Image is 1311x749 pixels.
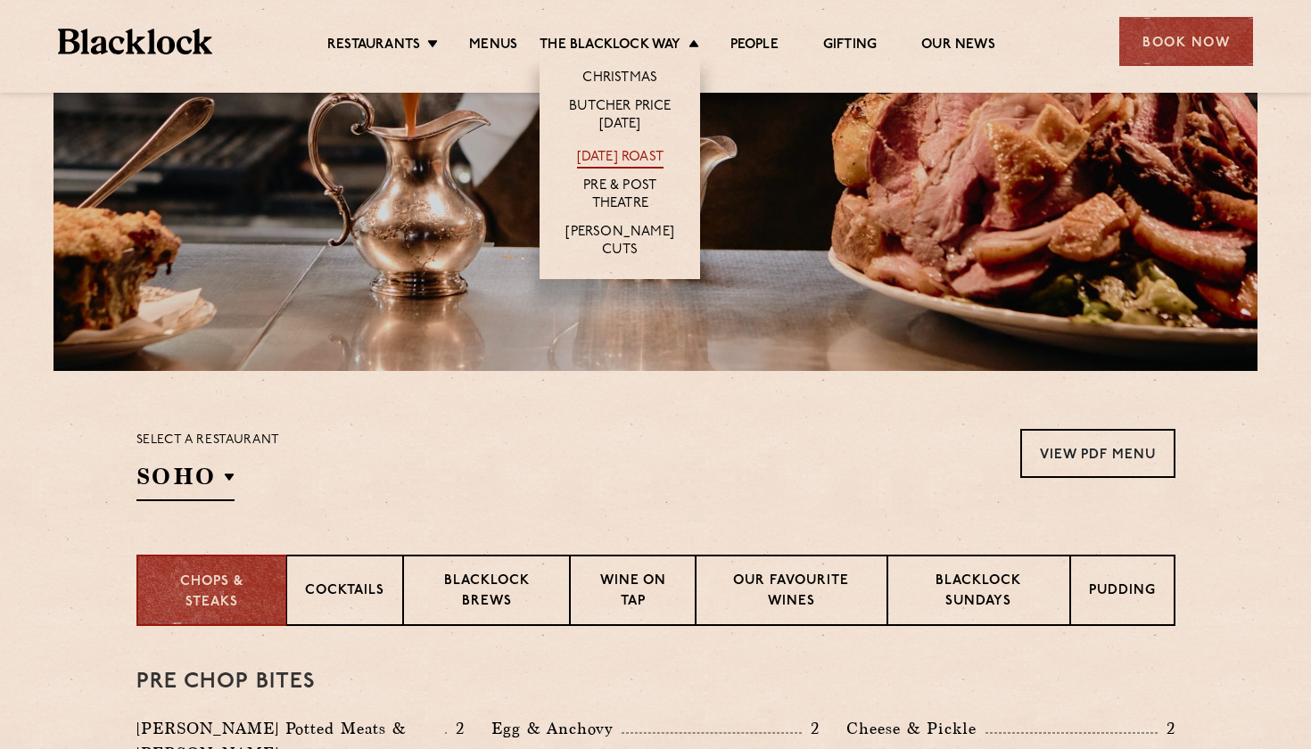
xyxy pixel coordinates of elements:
a: The Blacklock Way [540,37,680,56]
a: [DATE] Roast [577,149,664,169]
a: People [730,37,779,56]
h3: Pre Chop Bites [136,671,1175,694]
h2: SOHO [136,461,235,501]
p: Egg & Anchovy [491,716,622,741]
a: Our News [921,37,995,56]
p: Blacklock Sundays [906,572,1051,613]
a: Pre & Post Theatre [557,177,682,215]
a: Christmas [582,70,657,89]
p: 2 [1158,717,1175,740]
p: Pudding [1089,581,1156,604]
img: BL_Textured_Logo-footer-cropped.svg [58,29,212,54]
p: 2 [802,717,820,740]
p: Wine on Tap [589,572,676,613]
a: [PERSON_NAME] Cuts [557,224,682,261]
p: Chops & Steaks [156,572,268,613]
div: Book Now [1119,17,1253,66]
a: Restaurants [327,37,420,56]
a: Gifting [823,37,877,56]
p: Cheese & Pickle [846,716,985,741]
p: 2 [447,717,465,740]
p: Cocktails [305,581,384,604]
a: Butcher Price [DATE] [557,98,682,136]
p: Blacklock Brews [422,572,552,613]
p: Select a restaurant [136,429,280,452]
a: View PDF Menu [1020,429,1175,478]
p: Our favourite wines [714,572,869,613]
a: Menus [469,37,517,56]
